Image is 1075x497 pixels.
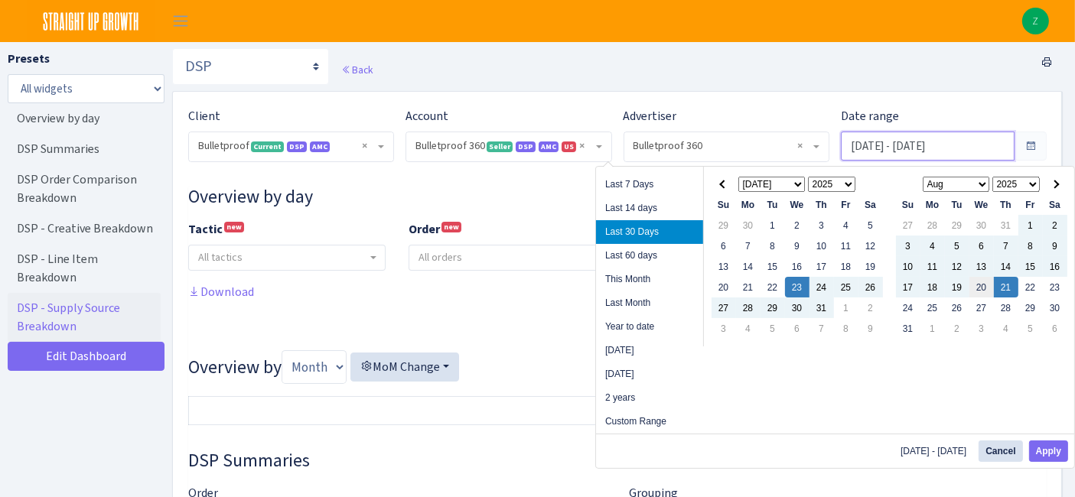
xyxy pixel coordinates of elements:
[920,297,945,318] td: 25
[415,138,592,154] span: Bulletproof 360 <span class="badge badge-success">Seller</span><span class="badge badge-primary">...
[945,277,969,297] td: 19
[761,256,785,277] td: 15
[596,362,703,386] li: [DATE]
[920,277,945,297] td: 18
[596,386,703,410] li: 2 years
[8,244,161,293] a: DSP - Line Item Breakdown
[969,256,994,277] td: 13
[834,297,858,318] td: 1
[834,236,858,256] td: 11
[945,318,969,339] td: 2
[712,318,736,339] td: 3
[920,236,945,256] td: 4
[188,107,220,125] label: Client
[994,194,1018,215] th: Th
[406,107,448,125] label: Account
[596,268,703,291] li: This Month
[8,164,161,213] a: DSP Order Comparison Breakdown
[896,256,920,277] td: 10
[994,297,1018,318] td: 28
[901,447,972,456] span: [DATE] - [DATE]
[896,318,920,339] td: 31
[920,318,945,339] td: 1
[596,173,703,197] li: Last 7 Days
[945,194,969,215] th: Tu
[409,245,679,270] input: All orders
[624,132,829,161] span: Bulletproof 360
[310,141,330,152] span: AMC
[785,215,810,236] td: 2
[896,215,920,236] td: 27
[736,297,761,318] td: 28
[1043,297,1067,318] td: 30
[761,277,785,297] td: 22
[834,256,858,277] td: 18
[1018,297,1043,318] td: 29
[761,215,785,236] td: 1
[596,291,703,315] li: Last Month
[188,284,254,300] a: Download
[1043,256,1067,277] td: 16
[712,297,736,318] td: 27
[896,297,920,318] td: 24
[994,215,1018,236] td: 31
[736,194,761,215] th: Mo
[516,141,536,152] span: DSP
[1043,215,1067,236] td: 2
[712,194,736,215] th: Su
[785,277,810,297] td: 23
[1043,194,1067,215] th: Sa
[810,297,834,318] td: 31
[1043,236,1067,256] td: 9
[1022,8,1049,34] a: Z
[224,222,244,232] sup: new
[350,352,459,382] button: MoM Change
[1018,236,1043,256] td: 8
[810,318,834,339] td: 7
[896,236,920,256] td: 3
[858,277,883,297] td: 26
[736,277,761,297] td: 21
[712,277,736,297] td: 20
[736,318,761,339] td: 4
[1029,440,1068,462] button: Apply
[785,194,810,215] th: We
[858,236,883,256] td: 12
[920,256,945,277] td: 11
[736,215,761,236] td: 30
[1043,277,1067,297] td: 23
[1022,8,1049,34] img: Zach Belous
[8,213,161,244] a: DSP - Creative Breakdown
[969,318,994,339] td: 3
[8,103,161,134] a: Overview by day
[1043,318,1067,339] td: 6
[810,236,834,256] td: 10
[8,50,50,68] label: Presets
[896,277,920,297] td: 17
[896,194,920,215] th: Su
[198,138,375,154] span: Bulletproof <span class="badge badge-success">Current</span><span class="badge badge-primary">DSP...
[1018,256,1043,277] td: 15
[810,215,834,236] td: 3
[797,138,803,154] span: Remove all items
[969,194,994,215] th: We
[920,194,945,215] th: Mo
[712,215,736,236] td: 29
[596,339,703,362] li: [DATE]
[785,297,810,318] td: 30
[785,236,810,256] td: 9
[624,107,677,125] label: Advertiser
[994,277,1018,297] td: 21
[858,194,883,215] th: Sa
[785,318,810,339] td: 6
[858,256,883,277] td: 19
[287,141,307,152] span: DSP
[1018,318,1043,339] td: 5
[188,450,1047,472] h3: Widget #37
[785,256,810,277] td: 16
[1018,277,1043,297] td: 22
[969,277,994,297] td: 20
[562,141,576,152] span: US
[945,297,969,318] td: 26
[189,132,393,161] span: Bulletproof <span class="badge badge-success">Current</span><span class="badge badge-primary">DSP...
